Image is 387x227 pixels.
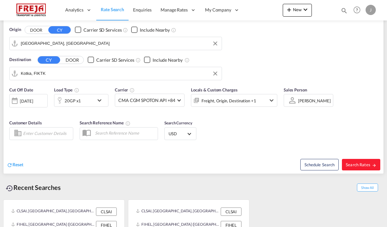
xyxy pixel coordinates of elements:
div: icon-refreshReset [7,161,23,168]
input: Search by Port [21,39,218,48]
md-checkbox: Checkbox No Ink [144,57,183,63]
md-checkbox: Checkbox No Ink [88,57,134,63]
md-icon: Unchecked: Ignores neighbouring ports when fetching rates.Checked : Includes neighbouring ports w... [185,58,190,63]
input: Search by Port [21,69,218,78]
div: 20GP x1 [65,96,81,105]
md-icon: The selected Trucker/Carrierwill be displayed in the rate results If the rates are from another f... [130,88,135,93]
button: icon-plus 400-fgNewicon-chevron-down [283,4,312,17]
md-icon: icon-magnify [341,7,348,14]
div: Recent Searches [3,180,63,195]
md-select: Select Currency: $ USDUnited States Dollar [168,129,193,138]
span: Show All [357,184,378,192]
button: CY [38,56,60,64]
md-icon: icon-chevron-down [96,97,107,104]
button: Search Ratesicon-arrow-right [342,159,380,170]
div: J [366,5,376,15]
md-icon: icon-arrow-right [372,163,376,168]
md-input-container: Shanghai, CNSHA [10,37,222,50]
md-icon: icon-plus 400-fg [285,6,293,13]
span: Origin [9,27,21,33]
span: Search Rates [346,162,376,167]
span: New [285,7,309,12]
div: icon-magnify [341,7,348,17]
md-icon: Your search will be saved by the below given name [125,121,130,126]
span: Search Currency [164,121,192,125]
span: Analytics [65,7,83,13]
button: DOOR [61,56,83,64]
button: Note: By default Schedule search will only considerorigin ports, destination ports and cut off da... [300,159,339,170]
div: CLSAI, San Antonio, Chile, South America, Americas [11,207,94,216]
button: Clear Input [210,39,220,48]
button: Clear Input [210,69,220,78]
md-icon: icon-chevron-down [302,6,309,13]
span: Destination [9,57,31,63]
div: Carrier SD Services [96,57,134,63]
md-icon: icon-chevron-down [268,97,275,104]
md-select: Sales Person: Jarkko Lamminpaa [297,96,331,105]
span: USD [169,131,186,137]
md-icon: Unchecked: Search for CY (Container Yard) services for all selected carriers.Checked : Search for... [123,27,128,33]
div: CLSAI, San Antonio, Chile, South America, Americas [136,207,219,216]
div: [PERSON_NAME] [298,98,331,103]
span: Cut Off Date [9,87,33,92]
div: CLSAI [96,207,117,216]
md-icon: Unchecked: Search for CY (Container Yard) services for all selected carriers.Checked : Search for... [136,58,141,63]
span: CMA CGM SPOTON API +84 [118,97,175,104]
div: Freight Origin Destination Factory Stuffingicon-chevron-down [191,94,277,107]
div: [DATE] [20,98,33,104]
button: DOOR [25,26,47,34]
span: Enquiries [133,7,152,12]
div: Origin DOOR CY Checkbox No InkUnchecked: Search for CY (Container Yard) services for all selected... [4,17,383,174]
div: Carrier SD Services [83,27,122,33]
input: Enter Customer Details [23,129,71,138]
span: Help [351,4,362,15]
md-checkbox: Checkbox No Ink [131,27,170,33]
md-icon: icon-backup-restore [6,184,13,192]
span: Rate Search [101,7,124,12]
div: Help [351,4,366,16]
md-icon: icon-refresh [7,162,12,168]
span: My Company [205,7,231,13]
span: Load Type [54,87,79,92]
div: Include Nearby [153,57,183,63]
span: Manage Rates [161,7,188,13]
md-icon: Unchecked: Ignores neighbouring ports when fetching rates.Checked : Includes neighbouring ports w... [171,27,176,33]
span: Carrier [115,87,135,92]
md-datepicker: Select [9,107,14,115]
div: 20GP x1icon-chevron-down [54,94,108,107]
md-input-container: Kotka, FIKTK [10,67,222,80]
div: CLSAI [221,207,241,216]
button: CY [48,26,71,34]
span: Sales Person [284,87,307,92]
md-checkbox: Checkbox No Ink [75,27,122,33]
div: Freight Origin Destination Factory Stuffing [201,96,256,105]
span: Search Reference Name [80,120,130,125]
div: [DATE] [9,94,48,107]
span: Reset [12,162,23,167]
span: Customer Details [9,120,42,125]
input: Search Reference Name [92,128,158,138]
img: 586607c025bf11f083711d99603023e7.png [10,3,53,17]
div: Include Nearby [140,27,170,33]
span: Locals & Custom Charges [191,87,238,92]
md-icon: icon-information-outline [74,88,79,93]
